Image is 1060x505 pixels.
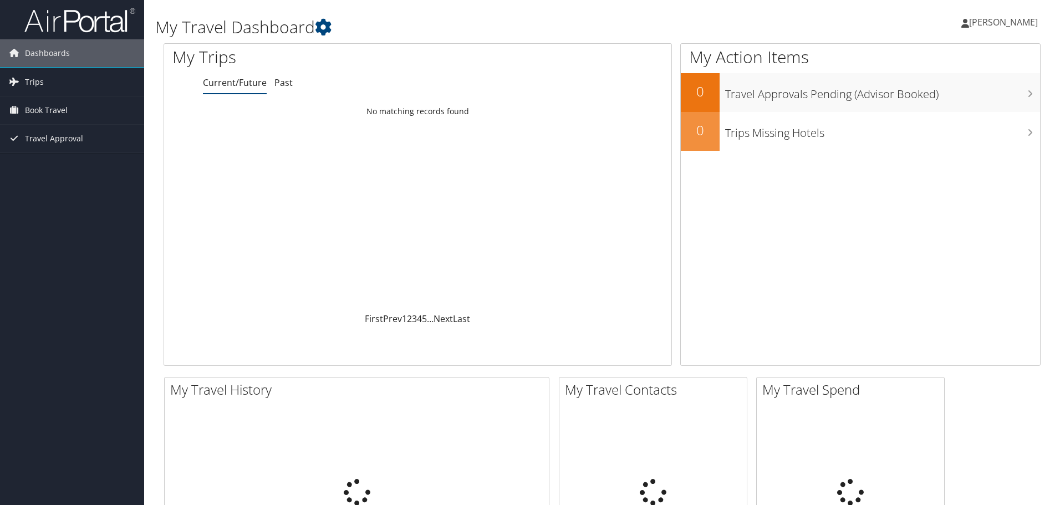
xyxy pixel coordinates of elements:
h2: 0 [681,121,720,140]
td: No matching records found [164,101,671,121]
a: First [365,313,383,325]
a: 0Travel Approvals Pending (Advisor Booked) [681,73,1040,112]
h2: My Travel History [170,380,549,399]
a: Last [453,313,470,325]
a: Next [434,313,453,325]
a: 5 [422,313,427,325]
a: 1 [402,313,407,325]
a: 3 [412,313,417,325]
span: Travel Approval [25,125,83,152]
h3: Travel Approvals Pending (Advisor Booked) [725,81,1040,102]
a: Past [274,76,293,89]
h2: 0 [681,82,720,101]
a: [PERSON_NAME] [961,6,1049,39]
a: 0Trips Missing Hotels [681,112,1040,151]
h2: My Travel Contacts [565,380,747,399]
h3: Trips Missing Hotels [725,120,1040,141]
span: Book Travel [25,96,68,124]
h1: My Travel Dashboard [155,16,751,39]
h2: My Travel Spend [762,380,944,399]
a: 4 [417,313,422,325]
span: Dashboards [25,39,70,67]
a: Current/Future [203,76,267,89]
a: 2 [407,313,412,325]
a: Prev [383,313,402,325]
span: Trips [25,68,44,96]
span: … [427,313,434,325]
h1: My Trips [172,45,452,69]
img: airportal-logo.png [24,7,135,33]
span: [PERSON_NAME] [969,16,1038,28]
h1: My Action Items [681,45,1040,69]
